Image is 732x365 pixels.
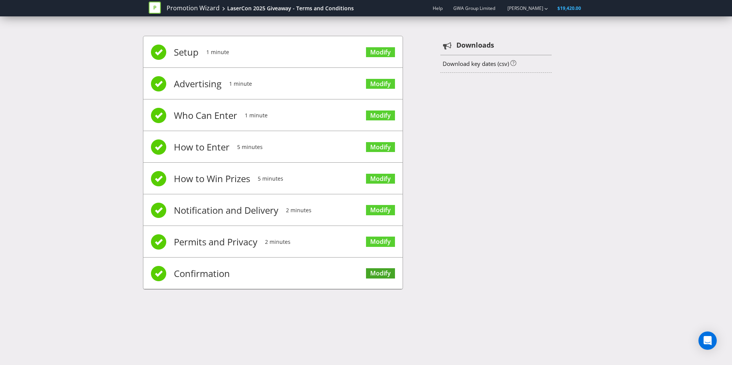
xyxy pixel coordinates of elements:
[174,163,250,194] span: How to Win Prizes
[366,79,395,89] a: Modify
[174,132,230,162] span: How to Enter
[500,5,543,11] a: [PERSON_NAME]
[366,205,395,215] a: Modify
[229,69,252,99] span: 1 minute
[366,268,395,279] a: Modify
[366,174,395,184] a: Modify
[174,227,257,257] span: Permits and Privacy
[366,142,395,152] a: Modify
[174,69,222,99] span: Advertising
[167,4,220,13] a: Promotion Wizard
[557,5,581,11] span: $19,420.00
[174,37,199,67] span: Setup
[443,42,452,50] tspan: 
[245,100,268,131] span: 1 minute
[286,195,311,226] span: 2 minutes
[433,5,443,11] a: Help
[258,163,283,194] span: 5 minutes
[237,132,263,162] span: 5 minutes
[174,100,237,131] span: Who Can Enter
[453,5,495,11] span: GWA Group Limited
[174,195,278,226] span: Notification and Delivery
[227,5,354,12] div: LaserCon 2025 Giveaway - Terms and Conditions
[206,37,229,67] span: 1 minute
[456,40,494,50] strong: Downloads
[443,60,509,67] a: Download key dates (csv)
[698,331,717,350] div: Open Intercom Messenger
[366,237,395,247] a: Modify
[366,47,395,58] a: Modify
[265,227,291,257] span: 2 minutes
[174,258,230,289] span: Confirmation
[366,110,395,121] a: Modify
